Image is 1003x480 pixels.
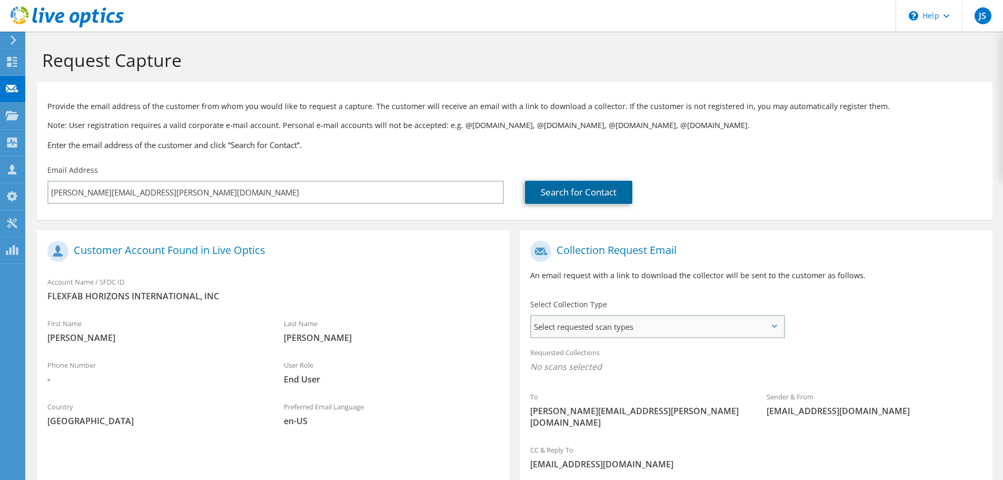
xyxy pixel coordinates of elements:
[37,396,273,432] div: Country
[47,139,982,151] h3: Enter the email address of the customer and click “Search for Contact”.
[767,405,982,417] span: [EMAIL_ADDRESS][DOMAIN_NAME]
[520,386,756,434] div: To
[756,386,992,422] div: Sender & From
[42,49,982,71] h1: Request Capture
[909,11,918,21] svg: \n
[37,312,273,349] div: First Name
[37,271,509,307] div: Account Name / SFDC ID
[47,165,98,175] label: Email Address
[273,396,510,432] div: Preferred Email Language
[520,439,992,475] div: CC & Reply To
[975,7,991,24] span: JS
[530,270,981,281] p: An email request with a link to download the collector will be sent to the customer as follows.
[47,101,982,112] p: Provide the email address of the customer from whom you would like to request a capture. The cust...
[284,374,499,385] span: End User
[284,415,499,427] span: en-US
[47,241,493,262] h1: Customer Account Found in Live Optics
[530,299,607,310] label: Select Collection Type
[47,332,263,344] span: [PERSON_NAME]
[37,354,273,390] div: Phone Number
[530,361,981,373] span: No scans selected
[530,405,746,428] span: [PERSON_NAME][EMAIL_ADDRESS][PERSON_NAME][DOMAIN_NAME]
[530,241,976,262] h1: Collection Request Email
[273,354,510,390] div: User Role
[47,374,263,385] span: -
[47,120,982,131] p: Note: User registration requires a valid corporate e-mail account. Personal e-mail accounts will ...
[47,415,263,427] span: [GEOGRAPHIC_DATA]
[273,312,510,349] div: Last Name
[47,290,499,302] span: FLEXFAB HORIZONS INTERNATIONAL, INC
[525,181,632,204] a: Search for Contact
[284,332,499,344] span: [PERSON_NAME]
[531,316,783,337] span: Select requested scan types
[530,458,981,470] span: [EMAIL_ADDRESS][DOMAIN_NAME]
[520,341,992,380] div: Requested Collections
